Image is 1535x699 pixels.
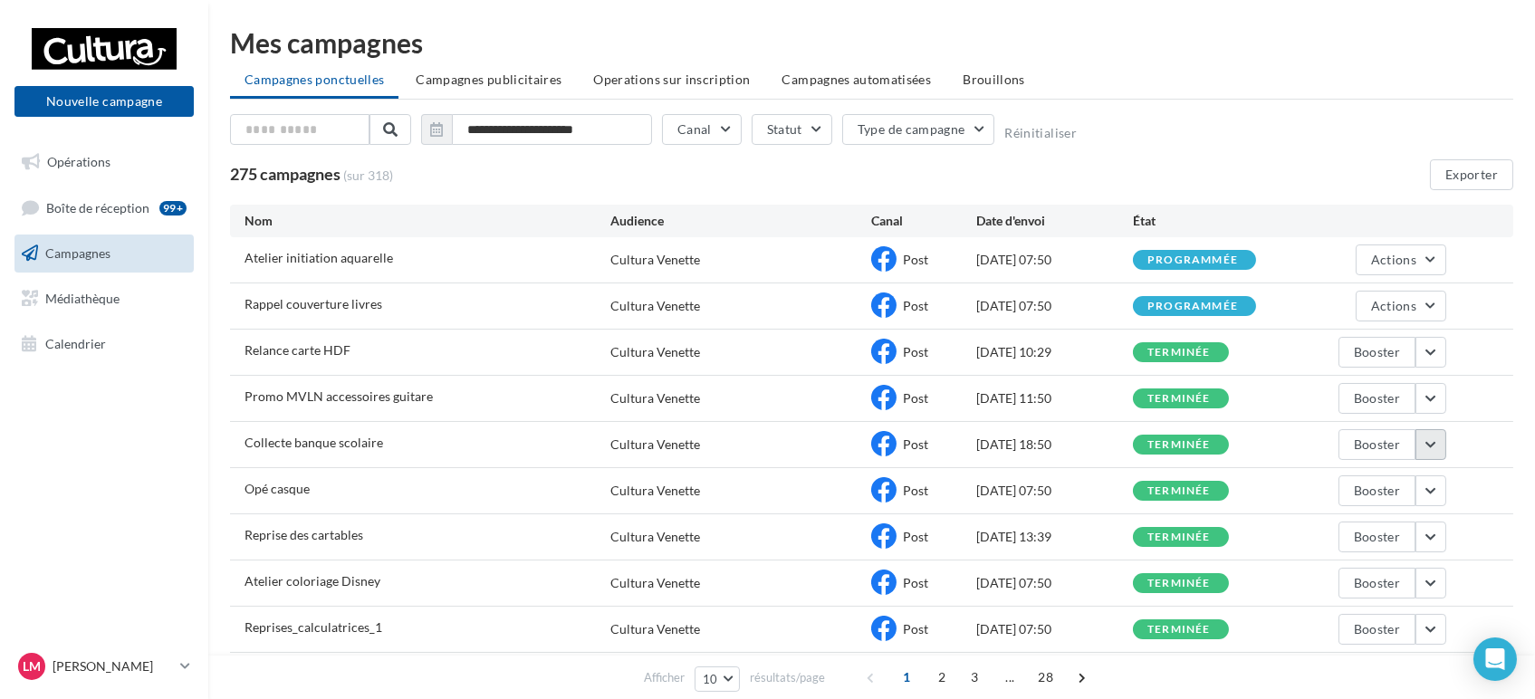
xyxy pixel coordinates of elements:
span: Brouillons [963,72,1025,87]
span: Collecte banque scolaire [245,435,383,450]
button: 10 [695,666,741,692]
button: Statut [752,114,832,145]
div: État [1133,212,1290,230]
div: Canal [871,212,975,230]
span: Opérations [47,154,110,169]
div: Cultura Venette [610,620,700,638]
div: programmée [1147,254,1238,266]
a: Médiathèque [11,280,197,318]
span: Actions [1371,252,1416,267]
button: Réinitialiser [1004,126,1077,140]
div: [DATE] 11:50 [976,389,1133,407]
div: terminée [1147,624,1211,636]
button: Actions [1356,291,1446,321]
a: Calendrier [11,325,197,363]
span: Operations sur inscription [593,72,750,87]
span: Post [903,621,928,637]
button: Type de campagne [842,114,995,145]
button: Booster [1338,475,1415,506]
div: terminée [1147,485,1211,497]
div: Cultura Venette [610,436,700,454]
span: Opé casque [245,481,310,496]
span: Reprises_calculatrices_1 [245,619,382,635]
span: 1 [892,663,921,692]
span: Médiathèque [45,291,120,306]
div: Cultura Venette [610,482,700,500]
div: [DATE] 10:29 [976,343,1133,361]
span: Atelier initiation aquarelle [245,250,393,265]
div: Cultura Venette [610,574,700,592]
button: Canal [662,114,742,145]
button: Nouvelle campagne [14,86,194,117]
div: 99+ [159,201,187,215]
p: [PERSON_NAME] [53,657,173,675]
div: [DATE] 07:50 [976,574,1133,592]
span: Post [903,575,928,590]
span: Post [903,483,928,498]
span: Boîte de réception [46,199,149,215]
div: Cultura Venette [610,297,700,315]
a: Opérations [11,143,197,181]
span: Post [903,344,928,359]
a: Campagnes [11,235,197,273]
span: Reprise des cartables [245,527,363,542]
span: Post [903,529,928,544]
span: LM [23,657,41,675]
span: Actions [1371,298,1416,313]
span: Calendrier [45,335,106,350]
span: Promo MVLN accessoires guitare [245,388,433,404]
span: (sur 318) [343,167,393,185]
div: Mes campagnes [230,29,1513,56]
div: [DATE] 07:50 [976,251,1133,269]
div: Cultura Venette [610,389,700,407]
span: Campagnes [45,245,110,261]
span: résultats/page [750,669,825,686]
span: Campagnes publicitaires [416,72,561,87]
button: Booster [1338,429,1415,460]
div: Audience [610,212,872,230]
button: Actions [1356,244,1446,275]
span: Afficher [644,669,685,686]
div: Cultura Venette [610,528,700,546]
span: Post [903,298,928,313]
div: Open Intercom Messenger [1473,637,1517,681]
span: Relance carte HDF [245,342,350,358]
button: Booster [1338,522,1415,552]
div: [DATE] 07:50 [976,297,1133,315]
button: Booster [1338,383,1415,414]
span: 3 [960,663,989,692]
button: Booster [1338,568,1415,598]
span: Post [903,436,928,452]
div: Cultura Venette [610,343,700,361]
a: LM [PERSON_NAME] [14,649,194,684]
div: Cultura Venette [610,251,700,269]
div: [DATE] 07:50 [976,620,1133,638]
button: Booster [1338,337,1415,368]
div: [DATE] 18:50 [976,436,1133,454]
div: [DATE] 13:39 [976,528,1133,546]
div: terminée [1147,439,1211,451]
button: Booster [1338,614,1415,645]
div: [DATE] 07:50 [976,482,1133,500]
div: terminée [1147,578,1211,589]
span: Post [903,390,928,406]
button: Exporter [1430,159,1513,190]
a: Boîte de réception99+ [11,188,197,227]
div: terminée [1147,347,1211,359]
div: terminée [1147,531,1211,543]
span: 2 [927,663,956,692]
span: 28 [1031,663,1060,692]
div: Date d'envoi [976,212,1133,230]
span: Post [903,252,928,267]
div: terminée [1147,393,1211,405]
span: Atelier coloriage Disney [245,573,380,589]
div: programmée [1147,301,1238,312]
span: 10 [703,672,718,686]
span: ... [995,663,1024,692]
span: 275 campagnes [230,164,341,184]
span: Rappel couverture livres [245,296,382,311]
div: Nom [245,212,610,230]
span: Campagnes automatisées [782,72,932,87]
